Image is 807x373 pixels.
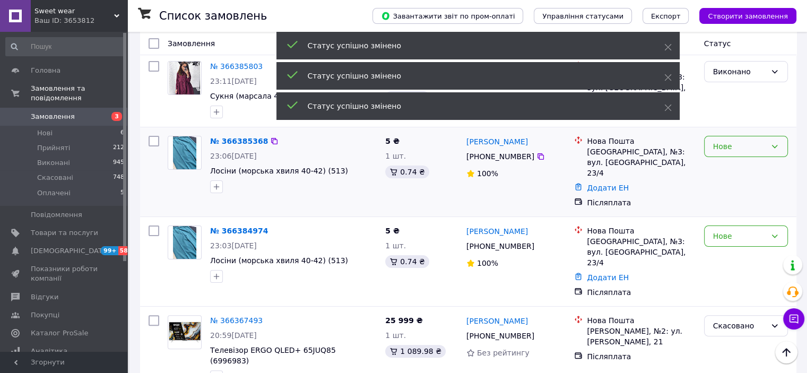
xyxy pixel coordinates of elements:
[101,246,118,255] span: 99+
[31,210,82,220] span: Повідомлення
[31,264,98,283] span: Показники роботи компанії
[210,241,257,250] span: 23:03[DATE]
[466,316,528,326] a: [PERSON_NAME]
[477,349,530,357] span: Без рейтингу
[477,169,498,178] span: 100%
[37,128,53,138] span: Нові
[466,226,528,237] a: [PERSON_NAME]
[31,112,75,122] span: Замовлення
[31,310,59,320] span: Покупці
[587,184,629,192] a: Додати ЕН
[34,16,127,25] div: Ваш ID: 3653812
[385,345,446,358] div: 1 089.98 ₴
[37,173,73,183] span: Скасовані
[308,101,638,111] div: Статус успішно змінено
[704,39,731,48] span: Статус
[466,136,528,147] a: [PERSON_NAME]
[113,173,124,183] span: 748
[210,346,336,365] a: Телевізор ERGO QLED+ 65JUQ85 (6996983)
[118,246,131,255] span: 58
[37,188,71,198] span: Оплачені
[713,320,766,332] div: Скасовано
[699,8,796,24] button: Створити замовлення
[381,11,515,21] span: Завантажити звіт по пром-оплаті
[308,71,638,81] div: Статус успішно змінено
[31,246,109,256] span: [DEMOGRAPHIC_DATA]
[713,230,766,242] div: Нове
[210,256,348,265] a: Лосіни (морська хвиля 40-42) (513)
[168,322,201,342] img: Фото товару
[210,316,263,325] a: № 366367493
[689,11,796,20] a: Створити замовлення
[587,236,695,268] div: [GEOGRAPHIC_DATA], №3: вул. [GEOGRAPHIC_DATA], 23/4
[385,152,406,160] span: 1 шт.
[168,39,215,48] span: Замовлення
[31,292,58,302] span: Відгуки
[210,152,257,160] span: 23:06[DATE]
[168,315,202,349] a: Фото товару
[5,37,125,56] input: Пошук
[111,112,122,121] span: 3
[31,346,67,356] span: Аналітика
[168,136,202,170] a: Фото товару
[34,6,114,16] span: Sweet wear
[587,146,695,178] div: [GEOGRAPHIC_DATA], №3: вул. [GEOGRAPHIC_DATA], 23/4
[308,40,638,51] div: Статус успішно змінено
[37,143,70,153] span: Прийняті
[210,227,268,235] a: № 366384974
[464,149,536,164] div: [PHONE_NUMBER]
[113,158,124,168] span: 945
[587,225,695,236] div: Нова Пошта
[372,8,523,24] button: Завантажити звіт по пром-оплаті
[542,12,623,20] span: Управління статусами
[173,136,196,169] img: Фото товару
[708,12,788,20] span: Створити замовлення
[385,255,429,268] div: 0.74 ₴
[168,61,202,95] a: Фото товару
[587,326,695,347] div: [PERSON_NAME], №2: ул. [PERSON_NAME], 21
[534,8,632,24] button: Управління статусами
[31,84,127,103] span: Замовлення та повідомлення
[713,141,766,152] div: Нове
[210,77,257,85] span: 23:11[DATE]
[169,62,201,94] img: Фото товару
[643,8,689,24] button: Експорт
[120,128,124,138] span: 6
[210,92,321,100] a: Сукня (марсала 42-46) (354)
[385,137,400,145] span: 5 ₴
[210,62,263,71] a: № 366385803
[120,188,124,198] span: 5
[587,197,695,208] div: Післяплата
[159,10,267,22] h1: Список замовлень
[31,228,98,238] span: Товари та послуги
[464,328,536,343] div: [PHONE_NUMBER]
[385,241,406,250] span: 1 шт.
[587,273,629,282] a: Додати ЕН
[464,239,536,254] div: [PHONE_NUMBER]
[587,136,695,146] div: Нова Пошта
[587,351,695,362] div: Післяплата
[587,315,695,326] div: Нова Пошта
[385,166,429,178] div: 0.74 ₴
[385,316,423,325] span: 25 999 ₴
[173,226,196,259] img: Фото товару
[210,167,348,175] a: Лосіни (морська хвиля 40-42) (513)
[587,287,695,298] div: Післяплата
[713,66,766,77] div: Виконано
[168,225,202,259] a: Фото товару
[385,227,400,235] span: 5 ₴
[37,158,70,168] span: Виконані
[775,341,797,363] button: Наверх
[113,143,124,153] span: 212
[31,66,60,75] span: Головна
[31,328,88,338] span: Каталог ProSale
[477,259,498,267] span: 100%
[783,308,804,329] button: Чат з покупцем
[210,331,257,340] span: 20:59[DATE]
[210,137,268,145] a: № 366385368
[651,12,681,20] span: Експорт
